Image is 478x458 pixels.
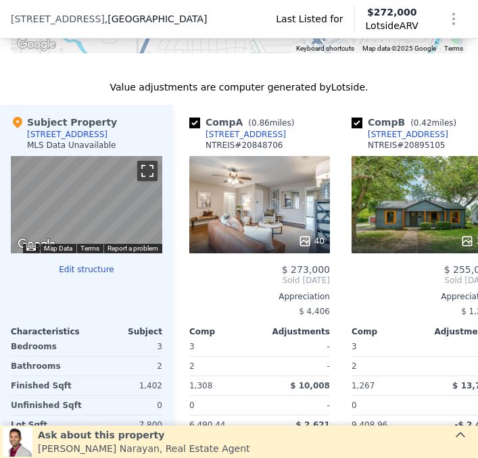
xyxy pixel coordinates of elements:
[14,236,59,253] a: Open this area in Google Maps (opens a new window)
[11,156,162,253] div: Map
[105,12,208,26] span: , [GEOGRAPHIC_DATA]
[38,428,250,442] div: Ask about this property
[362,45,436,52] span: Map data ©2025 Google
[367,7,417,18] span: $272,000
[282,264,330,275] span: $ 273,000
[296,44,354,53] button: Keyboard shortcuts
[298,234,325,248] div: 40
[352,129,448,140] a: [STREET_ADDRESS]
[206,140,283,151] div: NTREIS # 20848706
[26,245,36,251] button: Keyboard shortcuts
[89,337,162,356] div: 3
[11,415,84,434] div: Lot Sqft
[89,376,162,395] div: 1,402
[352,357,419,376] div: 2
[262,337,330,356] div: -
[11,357,84,376] div: Bathrooms
[290,381,330,390] span: $ 10,008
[405,118,462,128] span: ( miles)
[189,275,330,286] span: Sold [DATE]
[352,326,422,337] div: Comp
[352,381,375,390] span: 1,267
[80,245,99,252] a: Terms (opens in new tab)
[27,129,107,140] div: [STREET_ADDRESS]
[189,291,330,302] div: Appreciation
[11,337,84,356] div: Bedrooms
[11,396,84,415] div: Unfinished Sqft
[444,45,463,52] a: Terms (opens in new tab)
[276,12,343,26] span: Last Listed for
[243,118,300,128] span: ( miles)
[14,236,59,253] img: Google
[11,264,162,275] button: Edit structure
[414,118,432,128] span: 0.42
[299,307,330,316] span: $ 4,406
[262,357,330,376] div: -
[107,245,158,252] a: Report a problem
[11,116,117,129] div: Subject Property
[89,357,162,376] div: 2
[27,140,116,151] div: MLS Data Unavailable
[38,442,250,455] div: [PERSON_NAME] Narayan , Real Estate Agent
[189,420,225,430] span: 6,490.44
[3,427,32,457] img: Neil Narayan
[87,326,162,337] div: Subject
[189,342,195,351] span: 3
[206,129,286,140] div: [STREET_ADDRESS]
[352,401,357,410] span: 0
[366,19,419,32] span: Lotside ARV
[296,420,330,430] span: $ 2,621
[260,326,330,337] div: Adjustments
[368,140,446,151] div: NTREIS # 20895105
[11,376,84,395] div: Finished Sqft
[352,342,357,351] span: 3
[11,326,87,337] div: Characteristics
[252,118,270,128] span: 0.86
[44,244,72,253] button: Map Data
[11,156,162,253] div: Street View
[137,161,158,181] button: Toggle fullscreen view
[89,396,162,415] div: 0
[189,357,257,376] div: 2
[189,116,300,129] div: Comp A
[14,36,59,53] img: Google
[262,396,330,415] div: -
[368,129,448,140] div: [STREET_ADDRESS]
[189,401,195,410] span: 0
[14,36,59,53] a: Open this area in Google Maps (opens a new window)
[189,129,286,140] a: [STREET_ADDRESS]
[189,326,260,337] div: Comp
[89,415,162,434] div: 7,800
[440,5,467,32] button: Show Options
[352,116,462,129] div: Comp B
[189,381,212,390] span: 1,308
[11,12,105,26] span: [STREET_ADDRESS]
[352,420,387,430] span: 9,408.96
